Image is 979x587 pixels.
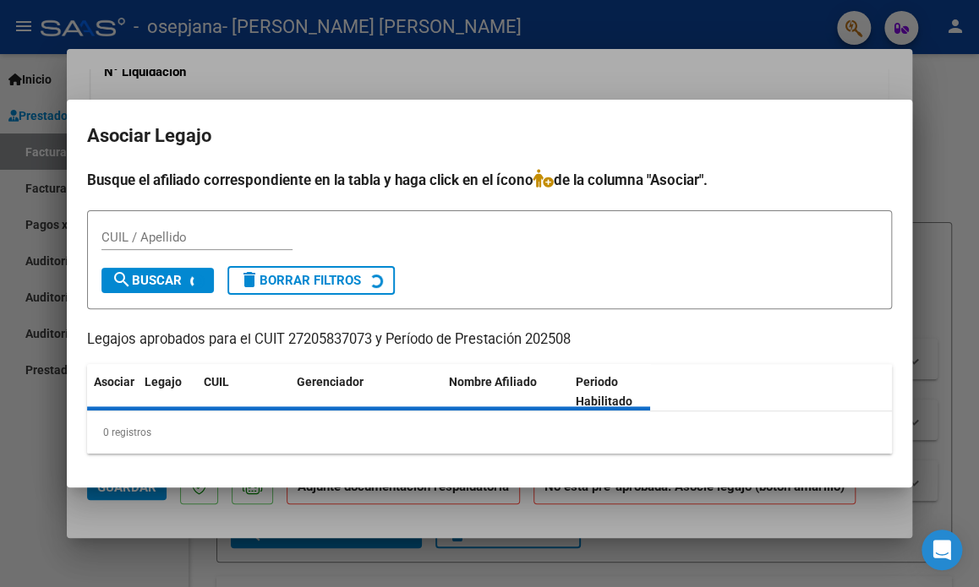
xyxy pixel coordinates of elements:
span: Buscar [112,273,182,288]
span: Borrar Filtros [239,273,361,288]
span: Nombre Afiliado [449,375,537,389]
datatable-header-cell: Nombre Afiliado [442,364,569,420]
datatable-header-cell: CUIL [197,364,290,420]
h4: Busque el afiliado correspondiente en la tabla y haga click en el ícono de la columna "Asociar". [87,169,892,191]
div: Open Intercom Messenger [922,530,962,570]
button: Borrar Filtros [227,266,395,295]
p: Legajos aprobados para el CUIT 27205837073 y Período de Prestación 202508 [87,329,892,351]
mat-icon: delete [239,269,260,290]
datatable-header-cell: Periodo Habilitado [569,364,683,420]
datatable-header-cell: Gerenciador [290,364,442,420]
span: Asociar [94,375,134,389]
datatable-header-cell: Legajo [138,364,197,420]
span: Legajo [145,375,182,389]
span: Periodo Habilitado [576,375,632,408]
mat-icon: search [112,269,132,290]
datatable-header-cell: Asociar [87,364,138,420]
span: Gerenciador [297,375,364,389]
div: 0 registros [87,411,892,454]
span: CUIL [204,375,229,389]
h2: Asociar Legajo [87,120,892,152]
button: Buscar [101,268,214,293]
